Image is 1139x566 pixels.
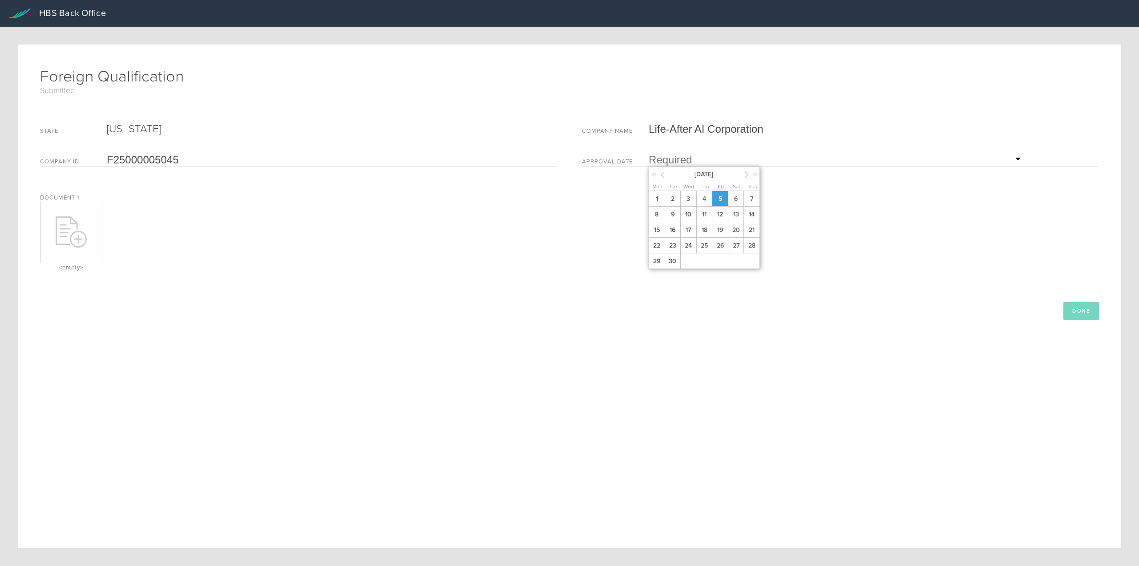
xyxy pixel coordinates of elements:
span: Tue [669,183,677,190]
span: 14 [743,207,759,222]
span: 30 [665,253,681,269]
input: Required [649,122,1095,136]
span: 13 [728,207,744,222]
label: Document 1 [40,194,79,201]
span: 4 [696,191,712,207]
span: 1 [649,191,665,207]
span: 25 [696,238,712,253]
span: Mon [652,183,662,190]
span: 7 [743,191,759,207]
span: Sun [748,183,757,190]
span: 29 [649,253,665,269]
button: Done [1063,302,1099,320]
span: 15 [649,222,665,238]
span: 6 [728,191,744,207]
span: 27 [728,238,744,253]
span: 8 [649,207,665,222]
span: [DATE] [666,169,742,179]
span: 10 [680,207,696,222]
span: 12 [712,207,728,222]
h1: Foreign Qualification [40,67,1099,96]
span: 24 [680,238,696,253]
input: Required [649,153,1023,167]
span: 5 [712,191,728,207]
span: 26 [712,238,728,253]
span: 17 [680,222,696,238]
span: 23 [665,238,681,253]
span: Wed [683,183,694,190]
label: Company Name [582,128,649,136]
span: 11 [696,207,712,222]
span: 21 [743,222,759,238]
span: 22 [649,238,665,253]
label: State [40,128,107,136]
span: 28 [743,238,759,253]
span: 2 [665,191,681,207]
span: 3 [680,191,696,207]
div: [US_STATE] [107,122,553,136]
span: 18 [696,222,712,238]
span: 19 [712,222,728,238]
span: Thu [700,183,709,190]
div: <empty> [40,265,102,271]
label: Company ID [40,159,107,167]
span: 9 [665,207,681,222]
span: Fri [718,183,724,190]
span: Sat [733,183,740,190]
span: 16 [665,222,681,238]
span: Submitted [40,86,1099,96]
label: Approval Date [582,159,649,167]
input: Required [107,153,553,167]
span: 20 [728,222,744,238]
